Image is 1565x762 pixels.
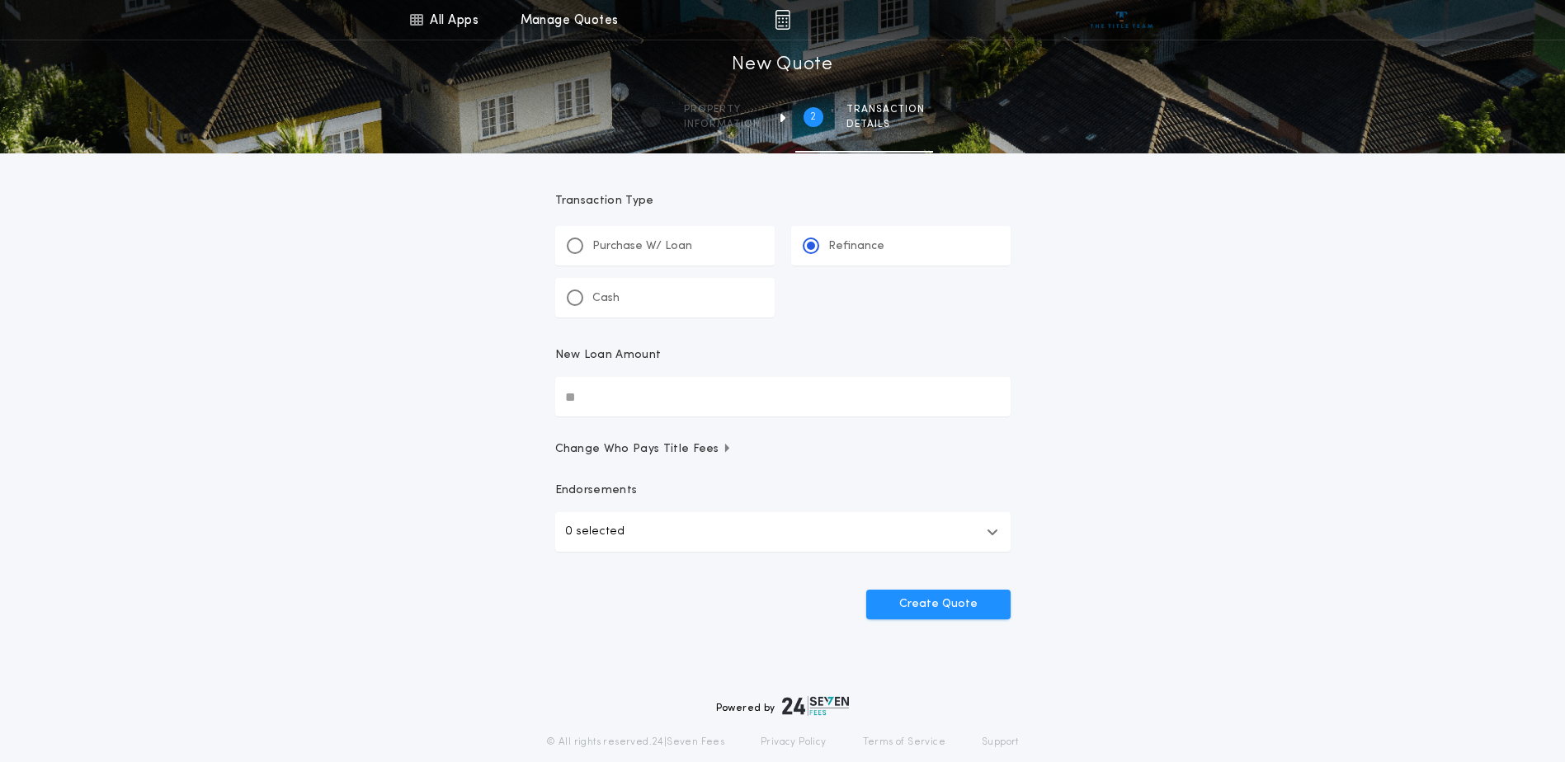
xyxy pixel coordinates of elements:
[565,522,625,542] p: 0 selected
[1091,12,1153,28] img: vs-icon
[592,290,620,307] p: Cash
[555,193,1011,209] p: Transaction Type
[810,111,816,124] h2: 2
[866,590,1011,619] button: Create Quote
[555,512,1011,552] button: 0 selected
[684,118,761,131] span: information
[555,441,1011,458] button: Change Who Pays Title Fees
[828,238,884,255] p: Refinance
[982,736,1019,749] a: Support
[732,52,832,78] h1: New Quote
[555,441,733,458] span: Change Who Pays Title Fees
[846,118,925,131] span: details
[555,482,1011,499] p: Endorsements
[863,736,945,749] a: Terms of Service
[555,377,1011,416] input: New Loan Amount
[555,347,662,364] p: New Loan Amount
[716,696,850,716] div: Powered by
[846,103,925,116] span: Transaction
[782,696,850,716] img: logo
[592,238,692,255] p: Purchase W/ Loan
[761,736,827,749] a: Privacy Policy
[775,10,790,30] img: img
[684,103,761,116] span: Property
[546,736,724,749] p: © All rights reserved. 24|Seven Fees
